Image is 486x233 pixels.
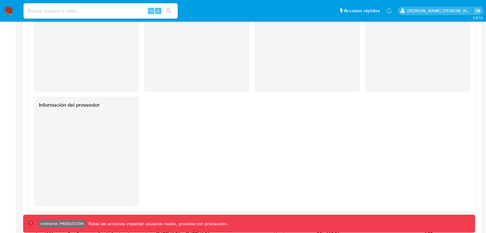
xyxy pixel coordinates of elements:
p: Todas las acciones impactan usuarios reales, proceda con precaución. [86,221,228,227]
button: search-icon [162,6,175,15]
span: s [157,8,159,14]
span: 3.157.0 [473,15,483,20]
span: Accesos rápidos [344,7,380,14]
p: Ambiente: PRODUCCIÓN [40,222,84,225]
a: Notificaciones [386,8,392,13]
a: Salir [474,7,481,14]
span: ⌥ [148,8,153,14]
input: Buscar usuario o caso... [23,7,178,15]
p: victor.david@mercadolibre.com.co [408,8,473,14]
